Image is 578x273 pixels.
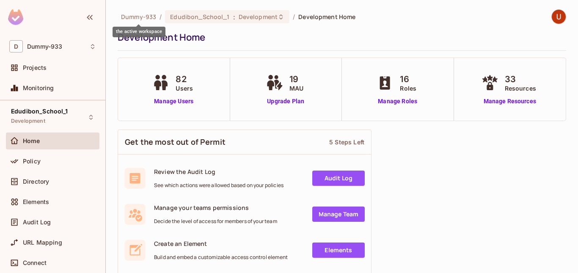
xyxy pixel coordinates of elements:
span: See which actions were allowed based on your policies [154,182,283,189]
span: Manage your teams permissions [154,204,277,212]
span: Development Home [298,13,355,21]
span: Development [239,13,278,21]
span: Projects [23,64,47,71]
span: Roles [400,84,416,93]
a: Manage Roles [374,97,421,106]
span: URL Mapping [23,239,62,246]
img: Uday Bagda [552,10,566,24]
div: 5 Steps Left [329,138,364,146]
span: the active workspace [121,13,156,21]
span: Users [176,84,193,93]
div: Development Home [118,31,562,44]
li: / [160,13,162,21]
span: 33 [505,73,536,85]
span: Directory [23,178,49,185]
div: the active workspace [113,27,165,37]
span: Workspace: Dummy-933 [27,43,62,50]
span: 19 [289,73,303,85]
span: Monitoring [23,85,54,91]
a: Manage Users [150,97,197,106]
span: 16 [400,73,416,85]
span: Get the most out of Permit [125,137,226,147]
span: Edudibon_School_1 [170,13,229,21]
a: Upgrade Plan [264,97,308,106]
span: : [233,14,236,20]
span: Development [11,118,45,124]
a: Manage Resources [479,97,540,106]
span: Edudibon_School_1 [11,108,68,115]
span: Review the Audit Log [154,168,283,176]
span: Policy [23,158,41,165]
span: Elements [23,199,49,205]
span: Build and embed a customizable access control element [154,254,288,261]
span: Decide the level of access for members of your team [154,218,277,225]
span: Resources [505,84,536,93]
span: Home [23,138,40,144]
span: Create an Element [154,240,288,248]
span: D [9,40,23,52]
span: 82 [176,73,193,85]
li: / [293,13,295,21]
a: Elements [312,243,365,258]
span: MAU [289,84,303,93]
img: SReyMgAAAABJRU5ErkJggg== [8,9,23,25]
a: Audit Log [312,171,365,186]
a: Manage Team [312,207,365,222]
span: Connect [23,259,47,266]
span: Audit Log [23,219,51,226]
